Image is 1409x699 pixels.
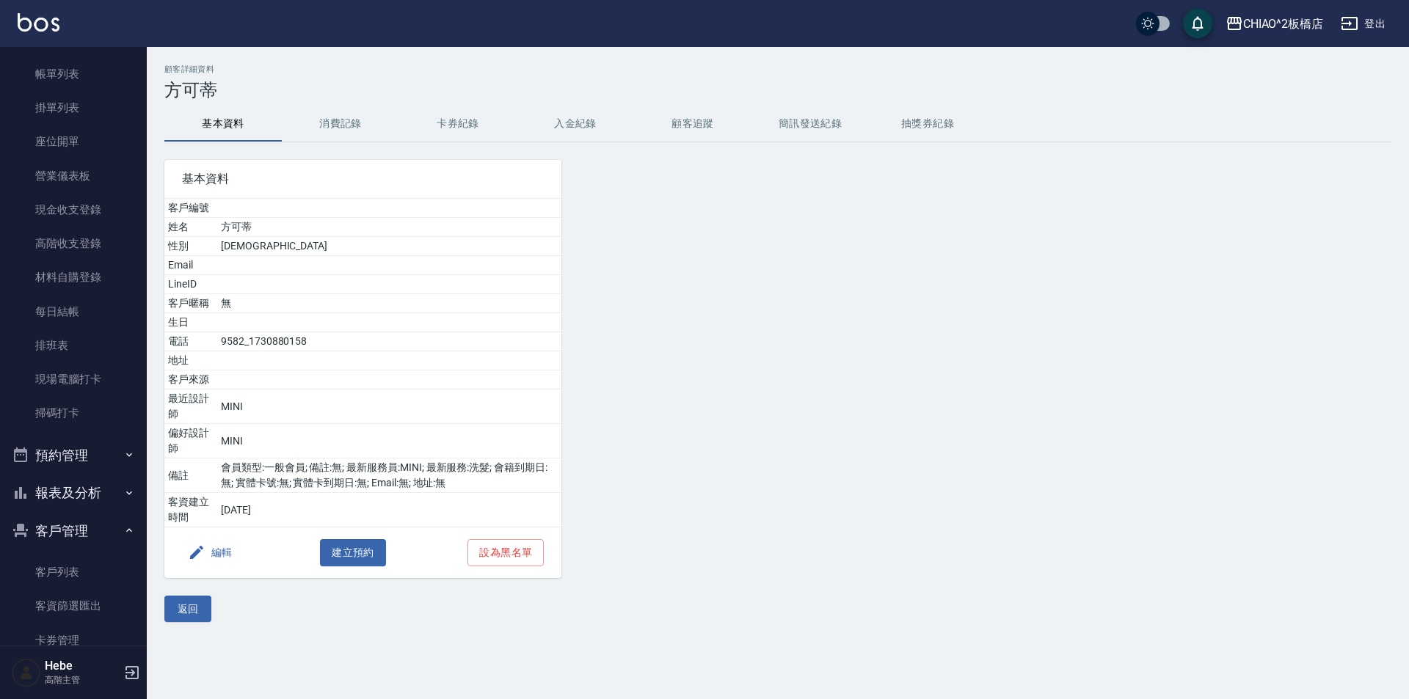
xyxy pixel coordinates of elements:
a: 現金收支登錄 [6,193,141,227]
td: 客戶來源 [164,370,217,389]
a: 營業儀表板 [6,159,141,193]
td: 姓名 [164,218,217,237]
a: 高階收支登錄 [6,227,141,260]
a: 帳單列表 [6,57,141,91]
button: 報表及分析 [6,474,141,512]
button: 編輯 [182,539,239,566]
a: 座位開單 [6,125,141,158]
button: 預約管理 [6,436,141,475]
span: 基本資料 [182,172,544,186]
td: 性別 [164,237,217,256]
button: 基本資料 [164,106,282,142]
button: 客戶管理 [6,512,141,550]
button: 返回 [164,596,211,623]
button: CHIAO^2板橋店 [1220,9,1330,39]
a: 客資篩選匯出 [6,589,141,623]
td: [DATE] [217,493,561,527]
button: 設為黑名單 [467,539,544,566]
button: 入金紀錄 [517,106,634,142]
td: 客資建立時間 [164,493,217,527]
td: 會員類型:一般會員; 備註:無; 最新服務員:MINI; 最新服務:洗髮; 會籍到期日:無; 實體卡號:無; 實體卡到期日:無; Email:無; 地址:無 [217,458,561,493]
td: 地址 [164,351,217,370]
button: 登出 [1335,10,1391,37]
td: 電話 [164,332,217,351]
td: 9582_1730880158 [217,332,561,351]
h2: 顧客詳細資料 [164,65,1391,74]
h3: 方可蒂 [164,80,1391,100]
a: 客戶列表 [6,555,141,589]
td: 偏好設計師 [164,424,217,458]
img: Person [12,658,41,687]
td: 方可蒂 [217,218,561,237]
h5: Hebe [45,659,120,673]
a: 每日結帳 [6,295,141,329]
td: 生日 [164,313,217,332]
div: CHIAO^2板橋店 [1243,15,1324,33]
a: 卡券管理 [6,623,141,657]
button: 顧客追蹤 [634,106,751,142]
img: Logo [18,13,59,32]
button: save [1183,9,1212,38]
button: 建立預約 [320,539,386,566]
td: 備註 [164,458,217,493]
td: 無 [217,294,561,313]
td: 最近設計師 [164,389,217,424]
button: 簡訊發送紀錄 [751,106,869,142]
button: 抽獎券紀錄 [869,106,986,142]
td: Email [164,256,217,275]
td: MINI [217,389,561,424]
a: 現場電腦打卡 [6,362,141,396]
a: 掃碼打卡 [6,396,141,430]
button: 卡券紀錄 [399,106,517,142]
td: MINI [217,424,561,458]
td: [DEMOGRAPHIC_DATA] [217,237,561,256]
a: 排班表 [6,329,141,362]
p: 高階主管 [45,673,120,687]
a: 材料自購登錄 [6,260,141,294]
td: 客戶編號 [164,199,217,218]
td: LineID [164,275,217,294]
button: 消費記錄 [282,106,399,142]
td: 客戶暱稱 [164,294,217,313]
a: 掛單列表 [6,91,141,125]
